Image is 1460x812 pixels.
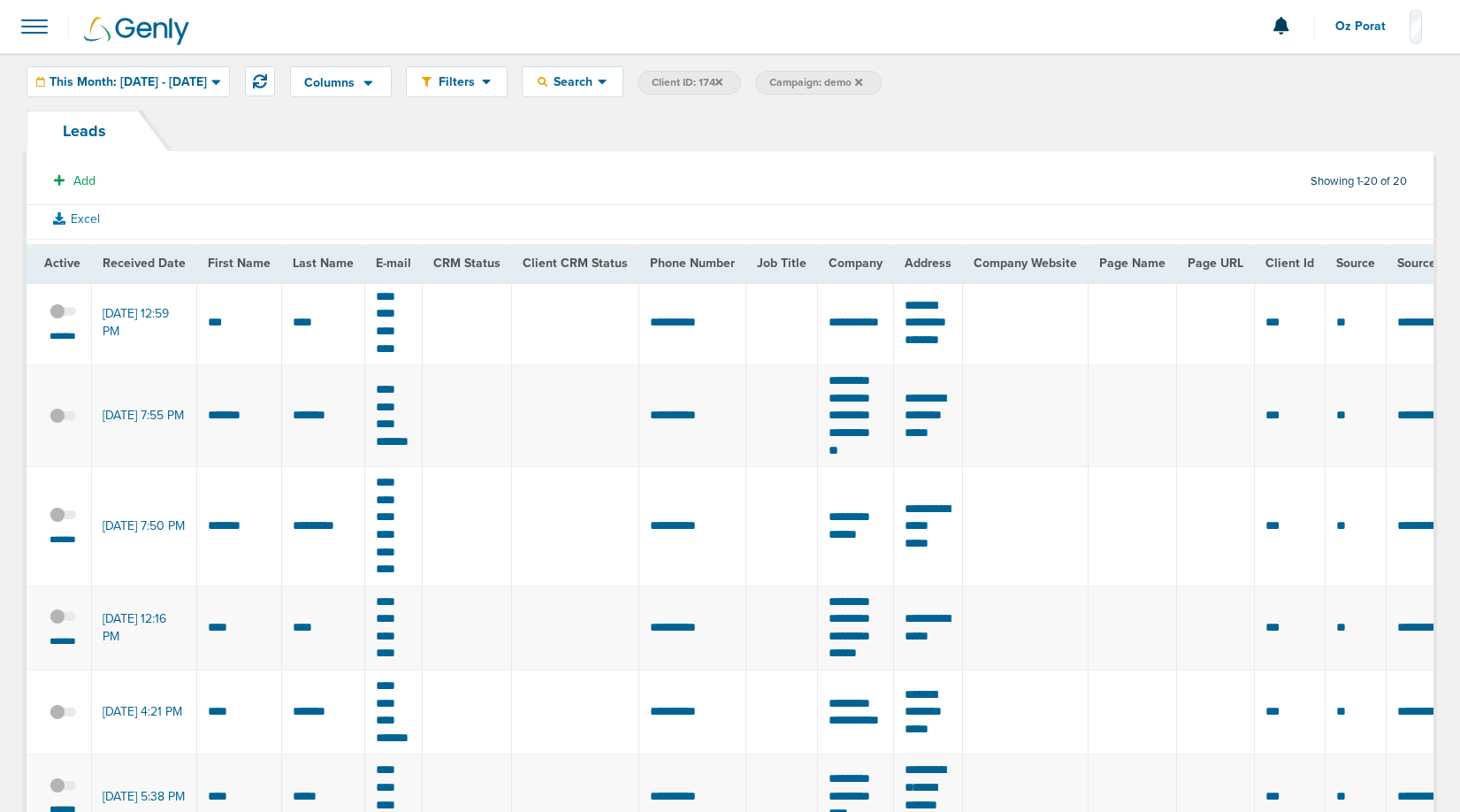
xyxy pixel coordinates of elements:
[432,74,482,89] span: Filters
[963,245,1089,281] th: Company Website
[304,77,355,89] span: Columns
[1188,256,1243,271] span: Page URL
[512,245,639,281] th: Client CRM Status
[650,256,735,271] span: Phone Number
[73,173,96,188] span: Add
[92,467,197,586] td: [DATE] 7:50 PM
[92,670,197,755] td: [DATE] 4:21 PM
[1089,245,1177,281] th: Page Name
[547,74,598,89] span: Search
[1311,174,1407,189] span: Showing 1-20 of 20
[103,256,186,271] span: Received Date
[293,256,354,271] span: Last Name
[50,76,207,88] span: This Month: [DATE] - [DATE]
[27,111,142,151] a: Leads
[894,245,963,281] th: Address
[652,75,722,90] span: Client ID: 174
[818,245,894,281] th: Company
[1335,20,1398,33] span: Oz Porat
[84,17,189,45] img: Genly
[208,256,271,271] span: First Name
[92,281,197,365] td: [DATE] 12:59 PM
[92,365,197,467] td: [DATE] 7:55 PM
[92,586,197,670] td: [DATE] 12:16 PM
[44,256,80,271] span: Active
[44,168,105,194] button: Add
[40,208,113,230] button: Excel
[746,245,818,281] th: Job Title
[769,75,862,90] span: Campaign: demo
[376,256,411,271] span: E-mail
[1336,256,1375,271] span: Source
[433,256,501,271] span: CRM Status
[1265,256,1314,271] span: Client Id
